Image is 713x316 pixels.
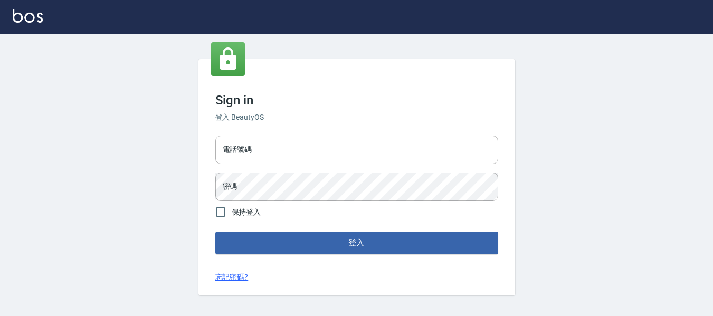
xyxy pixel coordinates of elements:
[215,112,498,123] h6: 登入 BeautyOS
[232,207,261,218] span: 保持登入
[215,232,498,254] button: 登入
[13,9,43,23] img: Logo
[215,272,249,283] a: 忘記密碼?
[215,93,498,108] h3: Sign in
